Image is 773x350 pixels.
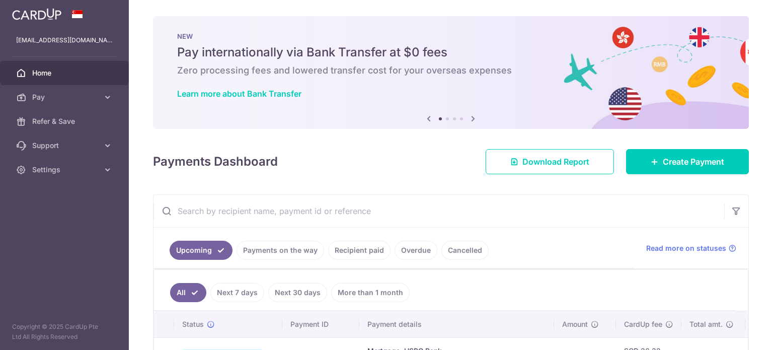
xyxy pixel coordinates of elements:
span: Home [32,68,99,78]
input: Search by recipient name, payment id or reference [153,195,724,227]
th: Payment ID [282,311,359,337]
span: Read more on statuses [646,243,726,253]
a: Upcoming [170,241,233,260]
span: Status [182,319,204,329]
a: Download Report [486,149,614,174]
h4: Payments Dashboard [153,153,278,171]
a: All [170,283,206,302]
span: Pay [32,92,99,102]
span: Amount [562,319,588,329]
iframe: Opens a widget where you can find more information [709,320,763,345]
th: Payment details [359,311,554,337]
span: Total amt. [689,319,723,329]
h6: Zero processing fees and lowered transfer cost for your overseas expenses [177,64,725,77]
h5: Pay internationally via Bank Transfer at $0 fees [177,44,725,60]
a: Create Payment [626,149,749,174]
span: CardUp fee [624,319,662,329]
a: Next 7 days [210,283,264,302]
img: Bank transfer banner [153,16,749,129]
a: Overdue [395,241,437,260]
a: Read more on statuses [646,243,736,253]
a: Payments on the way [237,241,324,260]
a: Learn more about Bank Transfer [177,89,301,99]
img: CardUp [12,8,61,20]
p: NEW [177,32,725,40]
a: Next 30 days [268,283,327,302]
a: More than 1 month [331,283,410,302]
p: [EMAIL_ADDRESS][DOMAIN_NAME] [16,35,113,45]
span: Settings [32,165,99,175]
span: Download Report [522,156,589,168]
a: Recipient paid [328,241,391,260]
a: Cancelled [441,241,489,260]
span: Create Payment [663,156,724,168]
span: Support [32,141,99,151]
span: Refer & Save [32,116,99,126]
